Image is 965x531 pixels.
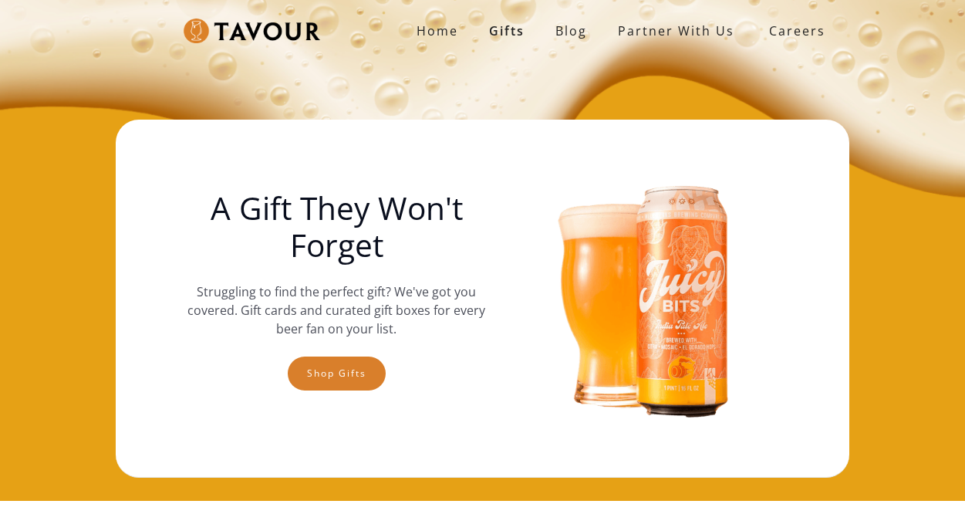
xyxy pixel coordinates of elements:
a: Home [401,15,474,46]
p: Struggling to find the perfect gift? We've got you covered. Gift cards and curated gift boxes for... [178,282,494,338]
a: Gifts [474,15,540,46]
h1: A Gift They Won't Forget [178,190,494,264]
a: Shop gifts [288,357,386,391]
strong: Careers [769,15,825,46]
a: partner with us [602,15,750,46]
a: Careers [750,9,837,52]
a: Blog [540,15,602,46]
strong: Home [417,22,458,39]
